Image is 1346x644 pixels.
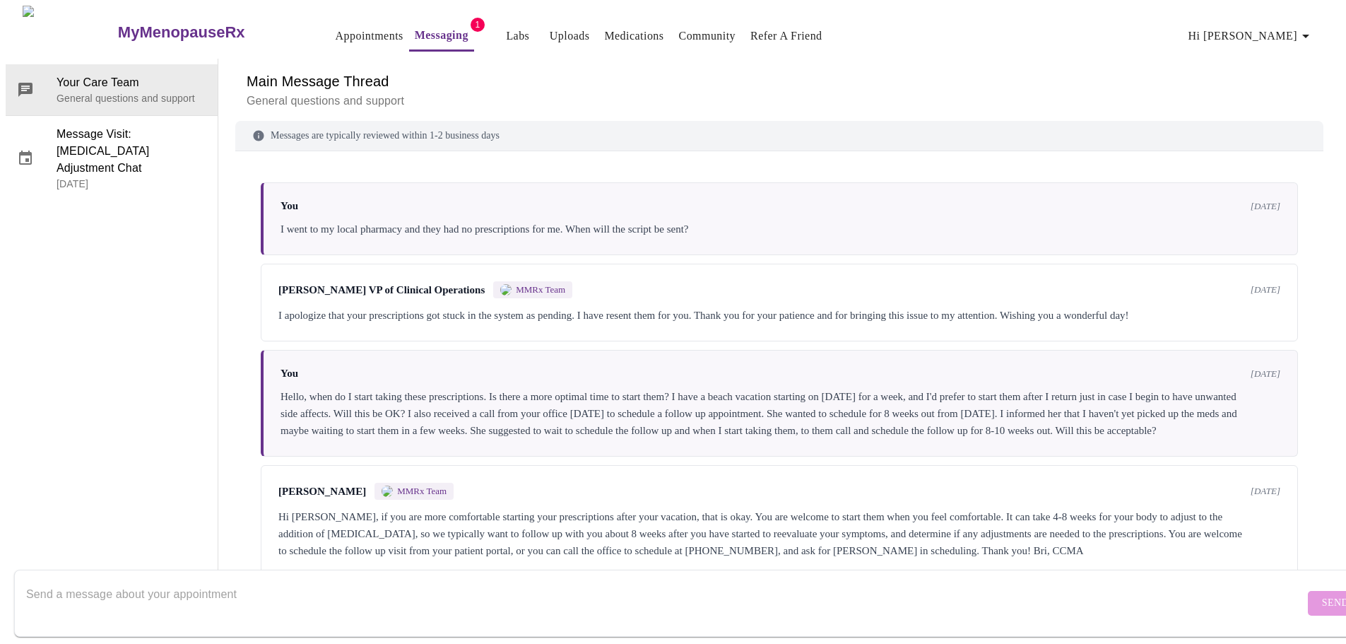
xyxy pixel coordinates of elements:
a: Community [679,26,736,46]
p: [DATE] [57,177,206,191]
button: Hi [PERSON_NAME] [1183,22,1320,50]
button: Messaging [409,21,474,52]
span: [DATE] [1251,368,1280,380]
button: Uploads [544,22,596,50]
a: Labs [506,26,529,46]
span: [DATE] [1251,486,1280,497]
button: Medications [598,22,669,50]
a: MyMenopauseRx [116,8,301,57]
textarea: Send a message about your appointment [26,580,1304,626]
button: Labs [495,22,541,50]
img: MyMenopauseRx Logo [23,6,116,59]
h6: Main Message Thread [247,70,1312,93]
span: Your Care Team [57,74,206,91]
span: [DATE] [1251,284,1280,295]
div: I went to my local pharmacy and they had no prescriptions for me. When will the script be sent? [281,221,1280,238]
span: MMRx Team [397,486,447,497]
button: Community [673,22,742,50]
div: Message Visit: [MEDICAL_DATA] Adjustment Chat[DATE] [6,116,218,201]
span: Hi [PERSON_NAME] [1188,26,1314,46]
a: Appointments [336,26,403,46]
div: Your Care TeamGeneral questions and support [6,64,218,115]
a: Messaging [415,25,468,45]
span: [DATE] [1251,201,1280,212]
span: You [281,368,298,380]
a: Uploads [550,26,590,46]
span: [PERSON_NAME] VP of Clinical Operations [278,284,485,296]
span: [PERSON_NAME] [278,486,366,498]
h3: MyMenopauseRx [118,23,245,42]
div: Hello, when do I start taking these prescriptions. Is there a more optimal time to start them? I ... [281,388,1280,439]
p: General questions and support [247,93,1312,110]
div: I apologize that your prescriptions got stuck in the system as pending. I have resent them for yo... [278,307,1280,324]
div: Hi [PERSON_NAME], if you are more comfortable starting your prescriptions after your vacation, th... [278,508,1280,559]
button: Appointments [330,22,409,50]
span: 1 [471,18,485,32]
span: You [281,200,298,212]
img: MMRX [500,284,512,295]
div: Messages are typically reviewed within 1-2 business days [235,121,1323,151]
a: Refer a Friend [750,26,822,46]
a: Medications [604,26,663,46]
p: General questions and support [57,91,206,105]
img: MMRX [382,486,393,497]
span: Message Visit: [MEDICAL_DATA] Adjustment Chat [57,126,206,177]
span: MMRx Team [516,284,565,295]
button: Refer a Friend [745,22,828,50]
